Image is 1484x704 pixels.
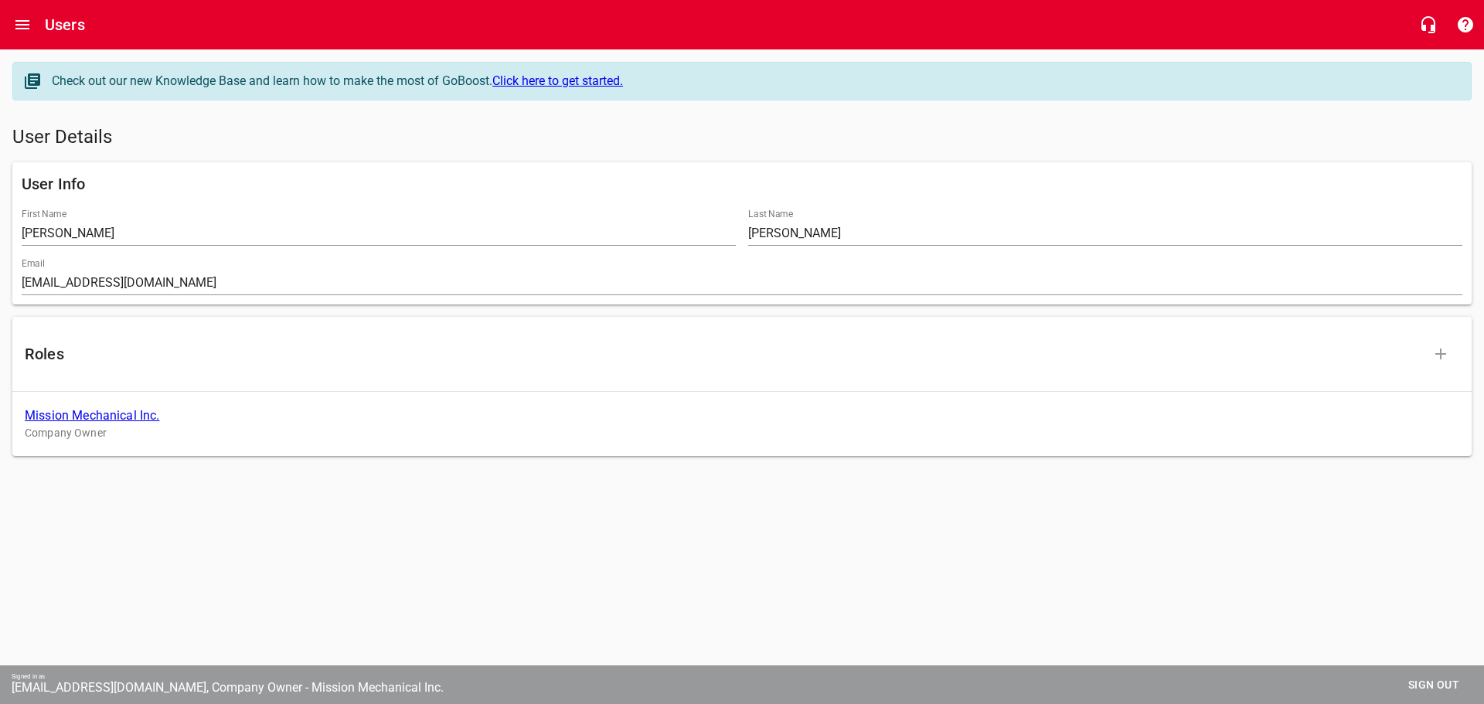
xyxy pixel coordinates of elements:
label: First Name [22,209,66,219]
h5: User Details [12,125,1472,150]
div: Check out our new Knowledge Base and learn how to make the most of GoBoost. [52,72,1455,90]
button: Open drawer [4,6,41,43]
button: Live Chat [1410,6,1447,43]
label: Last Name [748,209,793,219]
a: Mission Mechanical Inc. [25,408,159,423]
h6: Roles [25,342,1422,366]
h6: User Info [22,172,1462,196]
a: Click here to get started. [492,73,623,88]
div: Signed in as [12,673,1484,680]
p: Company Owner [25,425,1435,441]
button: Add Role [1422,335,1459,372]
button: Support Portal [1447,6,1484,43]
button: Sign out [1395,671,1472,699]
div: [EMAIL_ADDRESS][DOMAIN_NAME], Company Owner - Mission Mechanical Inc. [12,680,1484,695]
span: Sign out [1401,675,1466,695]
label: Email [22,259,45,268]
h6: Users [45,12,85,37]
